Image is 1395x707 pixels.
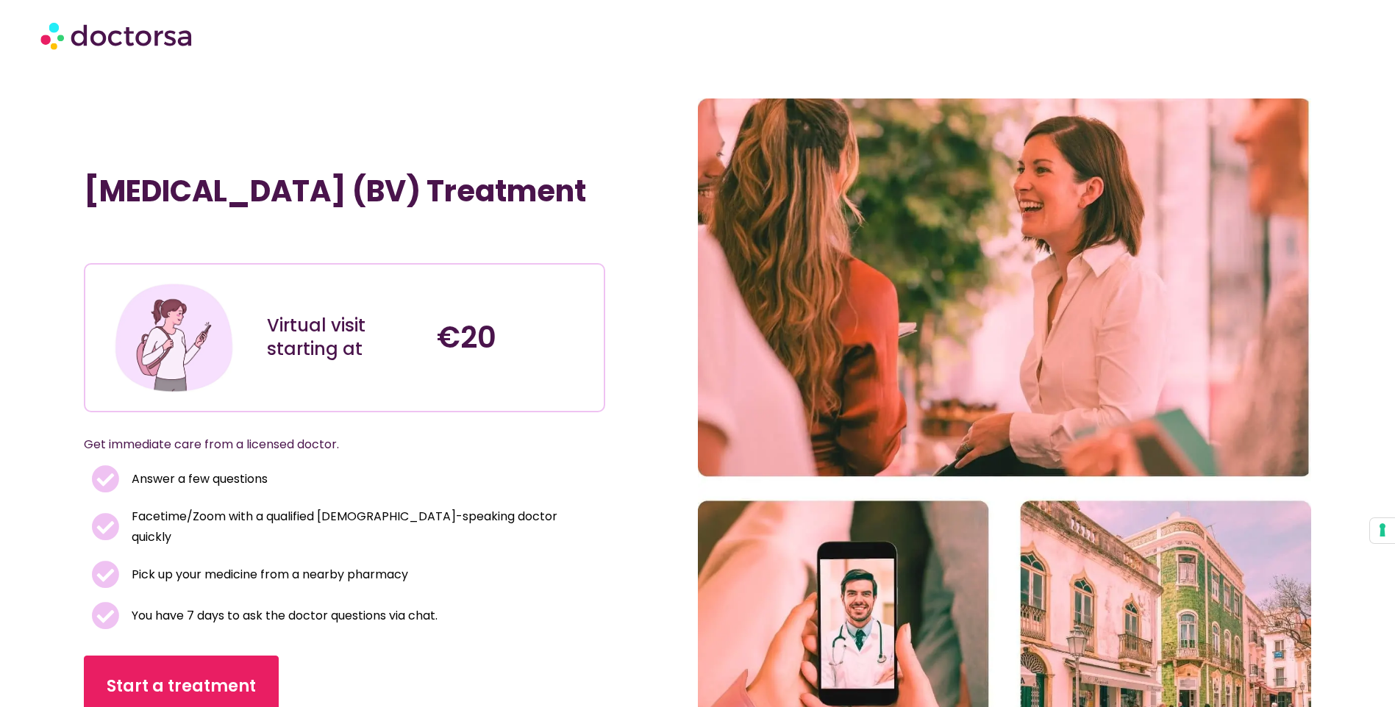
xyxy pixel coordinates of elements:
span: Pick up your medicine from a nearby pharmacy [128,564,408,585]
div: Virtual visit starting at [267,314,423,361]
h1: [MEDICAL_DATA] (BV) Treatment [84,173,605,209]
span: Answer a few questions [128,469,268,489]
h4: €20 [437,320,593,355]
iframe: Customer reviews powered by Trustpilot [91,231,312,248]
button: Your consent preferences for tracking technologies [1370,518,1395,543]
span: Facetime/Zoom with a qualified [DEMOGRAPHIC_DATA]-speaking doctor quickly​ [128,506,598,548]
p: Get immediate care from a licensed doctor. [84,434,570,455]
span: You have 7 days to ask the doctor questions via chat. [128,606,438,626]
span: Start a treatment [107,675,256,698]
img: Illustration depicting a young woman in a casual outfit, engaged with her smartphone. She has a p... [112,276,236,400]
